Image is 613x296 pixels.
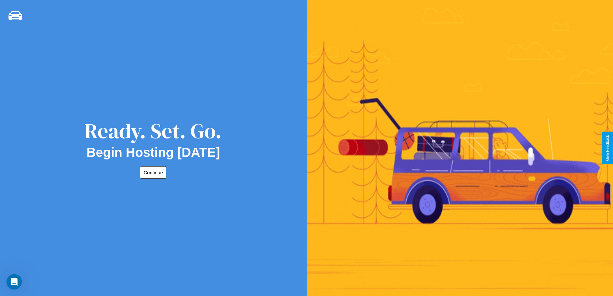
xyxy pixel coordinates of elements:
[87,145,220,160] h2: Begin Hosting [DATE]
[605,135,610,161] div: Give Feedback
[85,117,222,145] div: Ready. Set. Go.
[6,274,22,290] iframe: Intercom live chat
[140,166,166,179] button: Continue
